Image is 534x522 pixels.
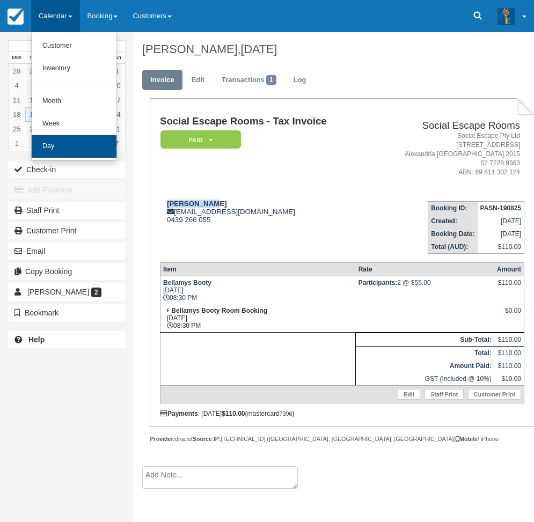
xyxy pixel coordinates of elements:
td: [DATE] 08:30 PM [160,276,355,304]
h1: Social Escape Rooms - Tax Invoice [160,116,369,127]
span: 1 [266,75,276,85]
a: 28 [9,64,25,78]
a: 29 [25,64,42,78]
img: checkfront-main-nav-mini-logo.png [8,9,24,25]
h2: Social Escape Rooms [373,120,520,131]
strong: Bellamys Booty [163,279,211,286]
td: $110.00 [478,240,524,254]
button: Copy Booking [8,263,126,280]
a: Customer Print [8,222,126,239]
a: 19 [25,107,42,122]
a: 26 [25,122,42,136]
div: $0.00 [497,307,521,323]
address: Social Escape Pty Ltd [STREET_ADDRESS] Alexandria [GEOGRAPHIC_DATA] 2015 02 7228 9363 ABN: 69 611... [373,131,520,178]
a: Paid [160,130,237,150]
strong: Bellamys Booty Room Booking [171,307,267,314]
strong: PASN-190825 [480,204,522,212]
a: Inventory [32,57,116,80]
a: Edit [184,70,213,91]
td: [DATE] [478,215,524,227]
img: A3 [498,8,515,25]
a: Customer Print [468,389,521,400]
em: Paid [160,130,241,149]
a: 5 [25,78,42,93]
a: 18 [9,107,25,122]
td: $110.00 [494,333,524,346]
a: Staff Print [8,202,126,219]
th: Total (AUD): [428,240,478,254]
strong: Payments [160,410,198,417]
a: Customer [32,35,116,57]
th: Booking Date: [428,227,478,240]
button: Add Payment [8,181,126,198]
td: [DATE] 08:30 PM [160,304,355,333]
th: Mon [9,52,25,64]
a: Staff Print [425,389,464,400]
strong: Provider: [150,436,175,442]
th: Booking ID: [428,201,478,215]
a: 4 [9,78,25,93]
b: Help [28,335,45,344]
a: Edit [398,389,420,400]
a: 11 [9,93,25,107]
a: [PERSON_NAME] 2 [8,283,126,300]
span: [DATE] [240,42,277,56]
td: $110.00 [494,359,524,372]
th: Tue [25,52,42,64]
td: GST (Included @ 10%) [356,372,494,386]
td: [DATE] [478,227,524,240]
div: $110.00 [497,279,521,295]
th: Amount Paid: [356,359,494,372]
a: 1 [9,136,25,151]
a: Week [32,113,116,135]
a: Help [8,331,126,348]
th: Amount [494,262,524,276]
ul: Calendar [31,32,117,161]
div: [EMAIL_ADDRESS][DOMAIN_NAME] 0439 266 055 [160,200,369,224]
strong: Mobile [456,436,478,442]
div: : [DATE] (mastercard ) [160,410,524,417]
th: Item [160,262,355,276]
div: droplet [TECHNICAL_ID] ([GEOGRAPHIC_DATA], [GEOGRAPHIC_DATA], [GEOGRAPHIC_DATA]) / iPhone [150,435,534,443]
span: [PERSON_NAME] [27,288,89,296]
a: Day [32,135,116,158]
a: 2 [25,136,42,151]
th: Created: [428,215,478,227]
a: Transactions1 [214,70,284,91]
a: Log [286,70,314,91]
button: Check-in [8,161,126,178]
strong: $110.00 [222,410,245,417]
strong: Source IP: [193,436,221,442]
th: Total: [356,346,494,359]
button: Bookmark [8,304,126,321]
td: 2 @ $55.00 [356,276,494,304]
strong: Participants [359,279,398,286]
button: Email [8,242,126,260]
td: $110.00 [494,346,524,359]
small: 7396 [280,410,292,417]
th: Sub-Total: [356,333,494,346]
strong: [PERSON_NAME] [167,200,227,208]
a: Month [32,90,116,113]
a: 12 [25,93,42,107]
a: Invoice [142,70,182,91]
td: $10.00 [494,372,524,386]
th: Rate [356,262,494,276]
a: 25 [9,122,25,136]
h1: [PERSON_NAME], [142,43,526,56]
span: 2 [91,288,101,297]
